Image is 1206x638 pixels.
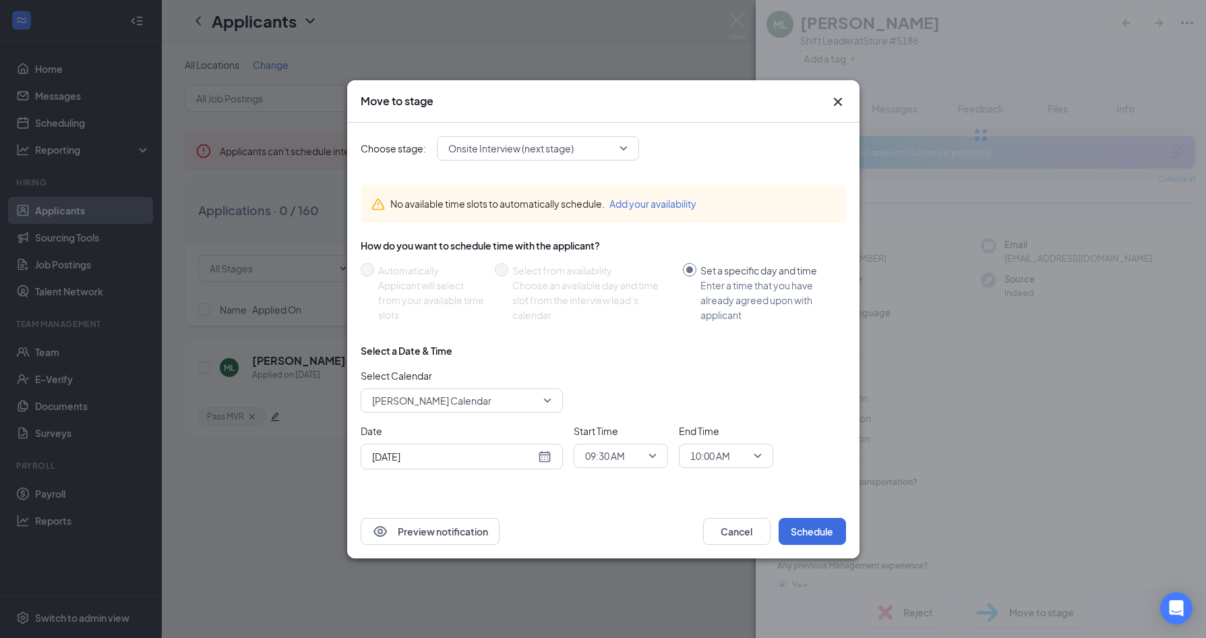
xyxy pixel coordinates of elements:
[512,263,672,278] div: Select from availability
[361,344,452,357] div: Select a Date & Time
[448,138,574,158] span: Onsite Interview (next stage)
[361,239,846,252] div: How do you want to schedule time with the applicant?
[372,523,388,540] svg: Eye
[361,368,563,383] span: Select Calendar
[574,424,668,438] span: Start Time
[378,278,484,322] div: Applicant will select from your available time slots
[1160,592,1193,625] div: Open Intercom Messenger
[372,390,491,411] span: [PERSON_NAME] Calendar
[512,278,672,322] div: Choose an available day and time slot from the interview lead’s calendar
[361,518,500,545] button: EyePreview notification
[371,198,385,211] svg: Warning
[700,263,835,278] div: Set a specific day and time
[703,518,771,545] button: Cancel
[830,94,846,110] svg: Cross
[378,263,484,278] div: Automatically
[679,424,773,438] span: End Time
[830,94,846,110] button: Close
[390,196,835,211] div: No available time slots to automatically schedule.
[779,518,846,545] button: Schedule
[690,446,730,466] span: 10:00 AM
[361,424,563,438] span: Date
[361,141,426,156] span: Choose stage:
[609,196,696,211] button: Add your availability
[361,94,433,109] h3: Move to stage
[700,278,835,322] div: Enter a time that you have already agreed upon with applicant
[372,449,535,464] input: Aug 27, 2025
[585,446,625,466] span: 09:30 AM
